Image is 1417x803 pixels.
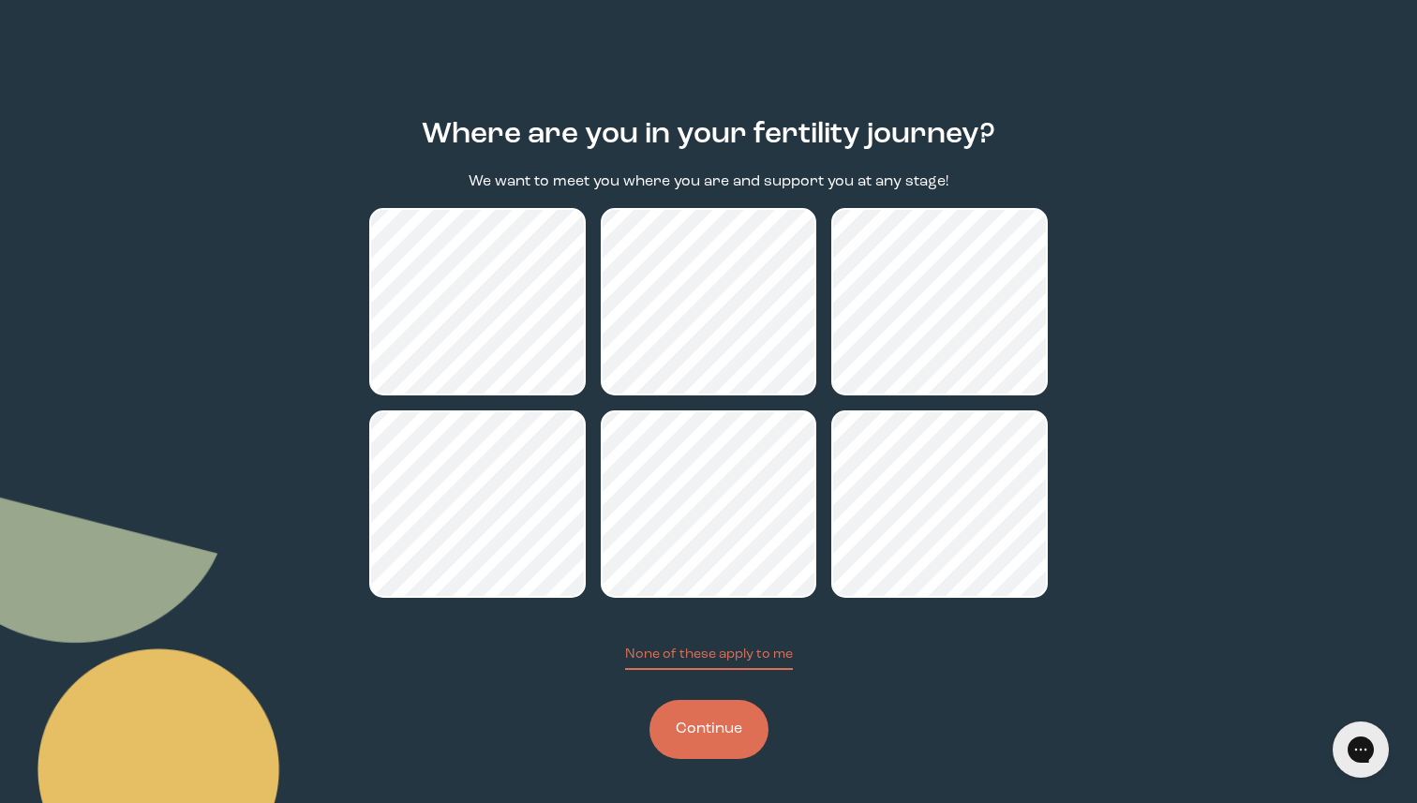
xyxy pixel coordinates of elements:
[469,171,948,193] p: We want to meet you where you are and support you at any stage!
[422,113,995,156] h2: Where are you in your fertility journey?
[1323,715,1398,784] iframe: Gorgias live chat messenger
[649,700,768,759] button: Continue
[625,645,793,670] button: None of these apply to me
